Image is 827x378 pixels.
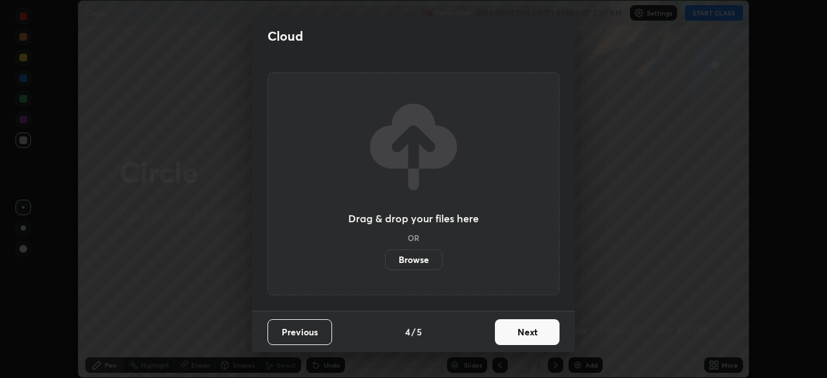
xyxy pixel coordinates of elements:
[412,325,415,339] h4: /
[348,213,479,224] h3: Drag & drop your files here
[267,28,303,45] h2: Cloud
[495,319,560,345] button: Next
[267,319,332,345] button: Previous
[408,234,419,242] h5: OR
[405,325,410,339] h4: 4
[417,325,422,339] h4: 5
